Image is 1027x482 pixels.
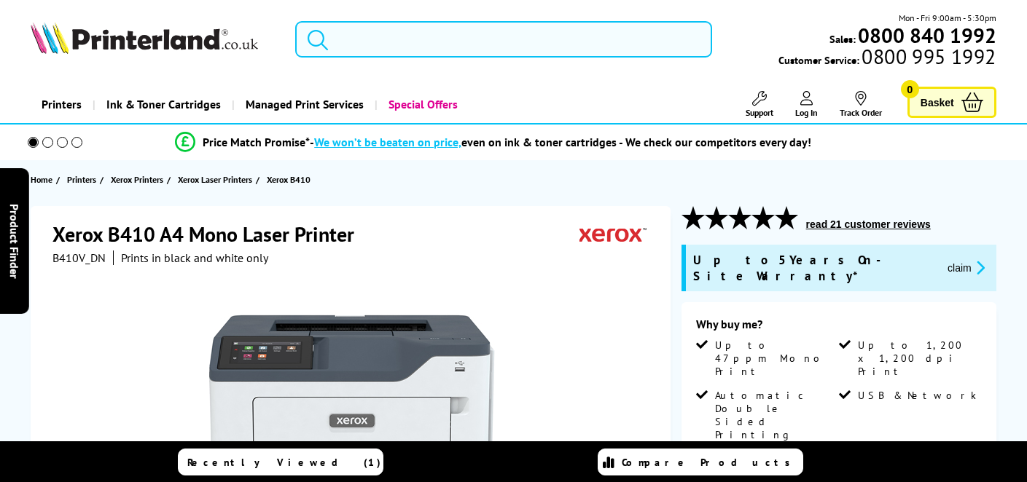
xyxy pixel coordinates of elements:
button: read 21 customer reviews [802,218,935,231]
img: Xerox [579,221,647,248]
img: Printerland Logo [31,22,258,54]
a: Basket 0 [907,87,996,118]
span: B410V_DN [52,250,106,265]
a: Ink & Toner Cartridges [93,86,232,123]
span: Mon - Fri 9:00am - 5:30pm [899,11,996,25]
span: 0 [901,80,919,98]
span: Compare Products [622,456,798,469]
span: Printers [67,172,96,187]
a: Xerox Laser Printers [178,172,256,187]
span: Automatic Double Sided Printing [715,389,836,441]
span: USB & Network [858,389,977,402]
span: 0800 995 1992 [859,50,996,63]
a: Log In [795,91,818,118]
span: Support [746,107,773,118]
b: 0800 840 1992 [858,22,996,49]
div: Why buy me? [696,317,982,339]
a: Printers [31,86,93,123]
span: Recently Viewed (1) [187,456,381,469]
a: Recently Viewed (1) [178,449,383,475]
a: Track Order [840,91,882,118]
span: Ink & Toner Cartridges [106,86,221,123]
h1: Xerox B410 A4 Mono Laser Printer [52,221,369,248]
span: Xerox Printers [111,172,163,187]
span: Home [31,172,52,187]
a: Special Offers [375,86,469,123]
span: Basket [921,92,954,112]
a: Compare Products [598,449,803,475]
span: Sales: [829,32,856,46]
a: 0800 840 1992 [856,28,996,42]
a: Xerox Printers [111,172,167,187]
span: Up to 47ppm Mono Print [715,339,836,378]
span: Up to 1,200 x 1,200 dpi Print [858,339,979,378]
span: Xerox Laser Printers [178,172,252,187]
span: We won’t be beaten on price, [314,135,461,149]
a: Printers [67,172,100,187]
li: modal_Promise [7,130,979,155]
i: Prints in black and white only [121,250,268,265]
span: Product Finder [7,204,22,279]
div: - even on ink & toner cartridges - We check our competitors every day! [310,135,811,149]
button: promo-description [943,259,989,276]
span: Up to 5 Years On-Site Warranty* [693,252,936,284]
a: Printerland Logo [31,22,277,57]
a: Home [31,172,56,187]
span: Log In [795,107,818,118]
a: Support [746,91,773,118]
a: Managed Print Services [232,86,375,123]
span: Price Match Promise* [203,135,310,149]
span: Xerox B410 [267,174,311,185]
span: Customer Service: [778,50,996,67]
